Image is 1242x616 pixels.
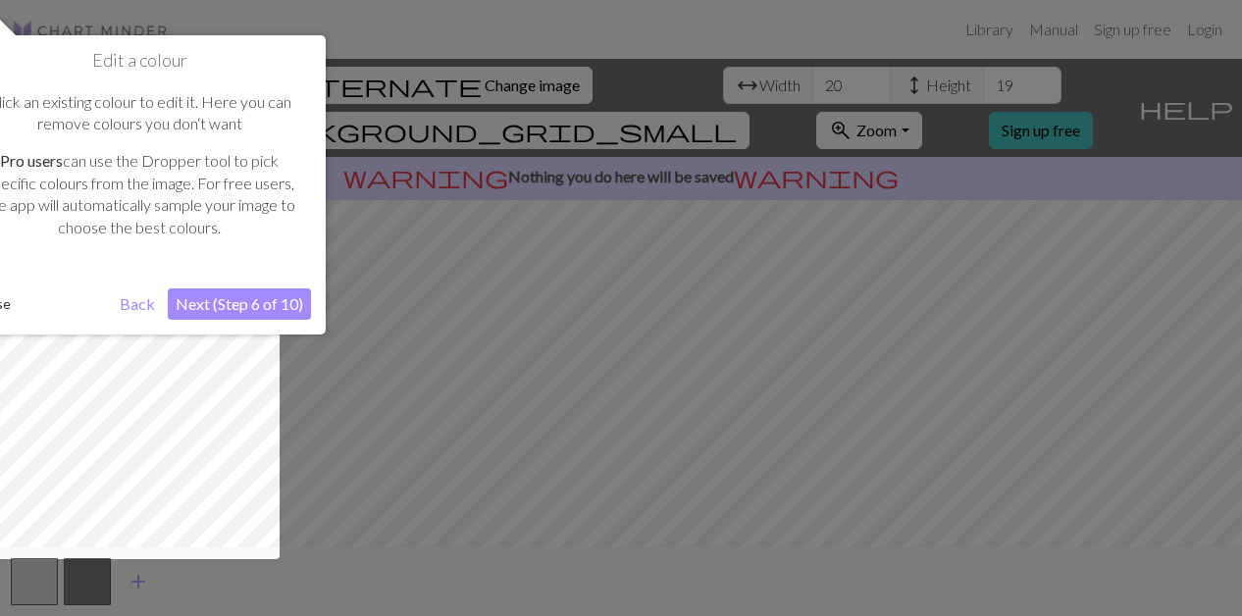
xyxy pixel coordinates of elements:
[168,288,311,320] button: Next (Step 6 of 10)
[112,288,163,320] button: Back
